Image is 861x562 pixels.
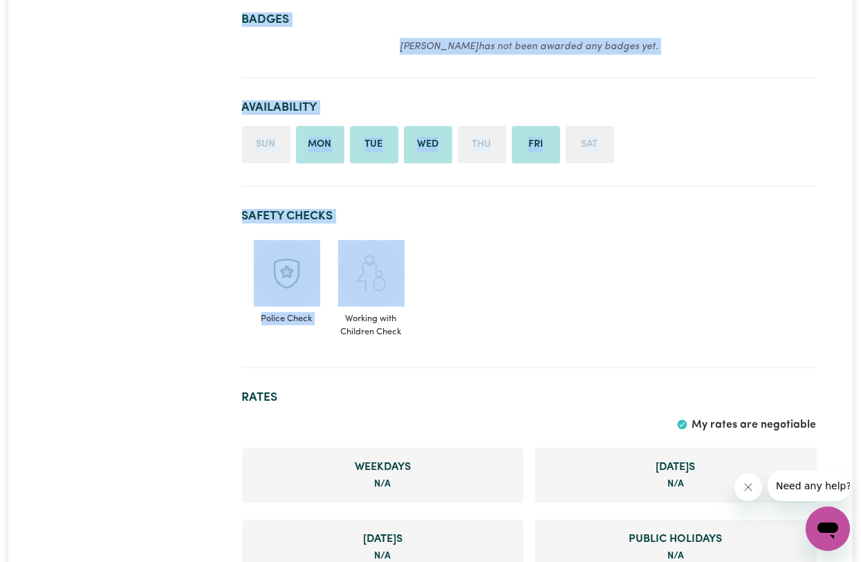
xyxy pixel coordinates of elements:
li: Available on Wednesday [404,126,452,163]
li: Available on Tuesday [350,126,398,163]
h2: Availability [242,100,817,115]
h2: Safety Checks [242,209,817,224]
span: Weekday rate [253,459,513,475]
li: Unavailable on Saturday [566,126,614,163]
span: not specified [374,480,391,489]
img: Working with children check [338,240,405,307]
iframe: Button to launch messaging window [806,507,850,551]
span: Need any help? [8,10,84,21]
span: Saturday rate [546,459,806,475]
em: [PERSON_NAME] has not been awarded any badges yet. [400,42,658,52]
iframe: Close message [734,473,762,501]
span: Public Holiday rate [546,531,806,547]
span: Working with Children Check [337,307,405,338]
li: Unavailable on Thursday [458,126,506,163]
span: not specified [374,552,391,561]
li: Available on Friday [512,126,560,163]
iframe: Message from company [768,471,850,501]
span: not specified [667,552,684,561]
li: Available on Monday [296,126,344,163]
li: Unavailable on Sunday [242,126,290,163]
span: not specified [667,480,684,489]
h2: Badges [242,12,817,27]
span: My rates are negotiable [692,419,817,430]
h2: Rates [242,390,817,405]
span: Sunday rate [253,531,513,547]
img: Police check [254,240,320,307]
span: Police Check [253,307,321,325]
